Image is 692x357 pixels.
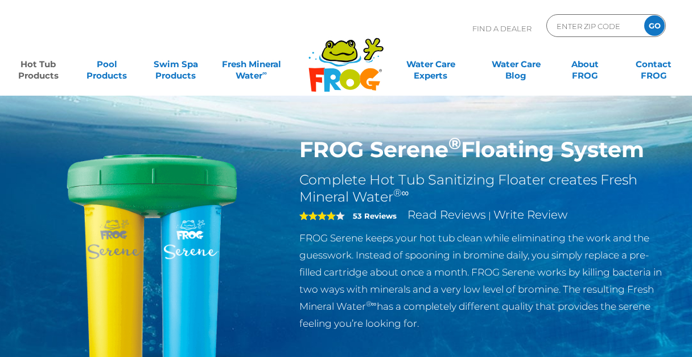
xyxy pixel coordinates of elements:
[218,53,285,76] a: Fresh MineralWater∞
[558,53,612,76] a: AboutFROG
[627,53,681,76] a: ContactFROG
[11,53,65,76] a: Hot TubProducts
[393,187,409,199] sup: ®∞
[149,53,203,76] a: Swim SpaProducts
[299,137,671,163] h1: FROG Serene Floating System
[387,53,474,76] a: Water CareExperts
[366,299,377,308] sup: ®∞
[299,229,671,332] p: FROG Serene keeps your hot tub clean while eliminating the work and the guesswork. Instead of spo...
[407,208,486,221] a: Read Reviews
[80,53,134,76] a: PoolProducts
[299,171,671,206] h2: Complete Hot Tub Sanitizing Floater creates Fresh Mineral Water
[489,53,543,76] a: Water CareBlog
[493,208,567,221] a: Write Review
[302,23,390,92] img: Frog Products Logo
[448,133,461,153] sup: ®
[262,69,267,77] sup: ∞
[353,211,397,220] strong: 53 Reviews
[644,15,665,36] input: GO
[488,210,491,221] span: |
[299,211,336,220] span: 4
[472,14,532,43] p: Find A Dealer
